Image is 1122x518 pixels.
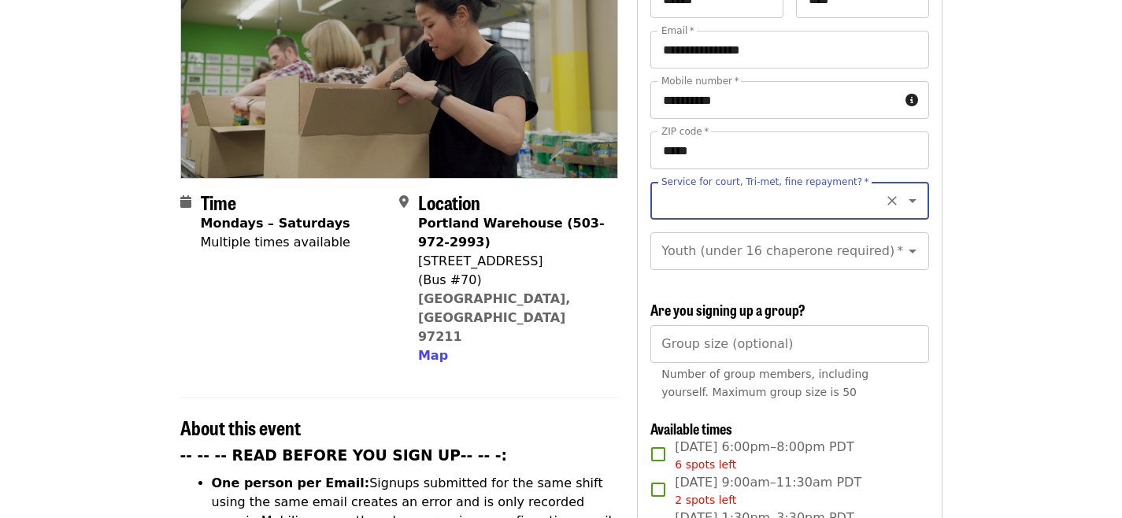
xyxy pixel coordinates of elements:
[418,271,605,290] div: (Bus #70)
[650,31,928,68] input: Email
[675,438,854,473] span: [DATE] 6:00pm–8:00pm PDT
[418,252,605,271] div: [STREET_ADDRESS]
[180,447,508,464] strong: -- -- -- READ BEFORE YOU SIGN UP-- -- -:
[418,346,448,365] button: Map
[675,458,736,471] span: 6 spots left
[661,368,868,398] span: Number of group members, including yourself. Maximum group size is 50
[661,177,869,187] label: Service for court, Tri-met, fine repayment?
[418,348,448,363] span: Map
[650,299,805,320] span: Are you signing up a group?
[661,76,739,86] label: Mobile number
[650,325,928,363] input: [object Object]
[418,291,571,344] a: [GEOGRAPHIC_DATA], [GEOGRAPHIC_DATA] 97211
[905,93,918,108] i: circle-info icon
[902,240,924,262] button: Open
[650,418,732,438] span: Available times
[675,473,861,509] span: [DATE] 9:00am–11:30am PDT
[212,475,370,490] strong: One person per Email:
[201,233,350,252] div: Multiple times available
[418,216,605,250] strong: Portland Warehouse (503-972-2993)
[180,194,191,209] i: calendar icon
[399,194,409,209] i: map-marker-alt icon
[661,127,709,136] label: ZIP code
[201,216,350,231] strong: Mondays – Saturdays
[180,413,301,441] span: About this event
[902,190,924,212] button: Open
[881,190,903,212] button: Clear
[650,81,898,119] input: Mobile number
[650,131,928,169] input: ZIP code
[675,494,736,506] span: 2 spots left
[661,26,694,35] label: Email
[418,188,480,216] span: Location
[201,188,236,216] span: Time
